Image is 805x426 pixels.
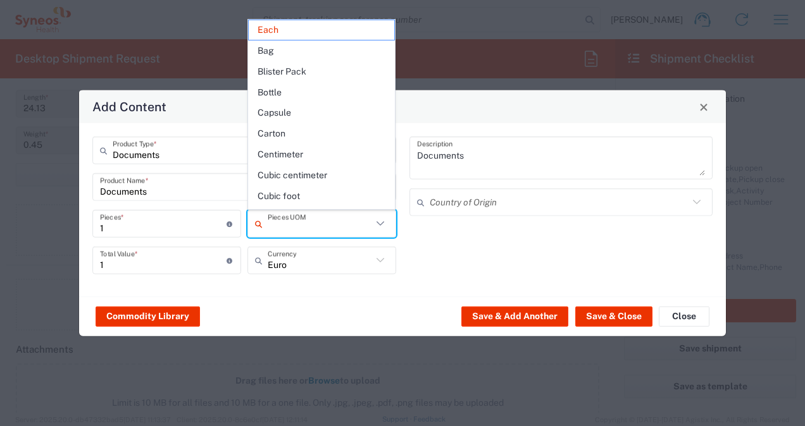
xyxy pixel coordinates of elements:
[249,166,395,185] span: Cubic centimeter
[249,62,395,82] span: Blister Pack
[92,97,166,116] h4: Add Content
[249,145,395,164] span: Centimeter
[249,186,395,206] span: Cubic foot
[249,41,395,61] span: Bag
[249,20,395,40] span: Each
[249,83,395,102] span: Bottle
[695,98,713,116] button: Close
[575,306,652,326] button: Save & Close
[249,124,395,143] span: Carton
[249,103,395,123] span: Capsule
[96,306,200,326] button: Commodity Library
[461,306,568,326] button: Save & Add Another
[249,207,395,226] span: Cubic meter
[659,306,709,326] button: Close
